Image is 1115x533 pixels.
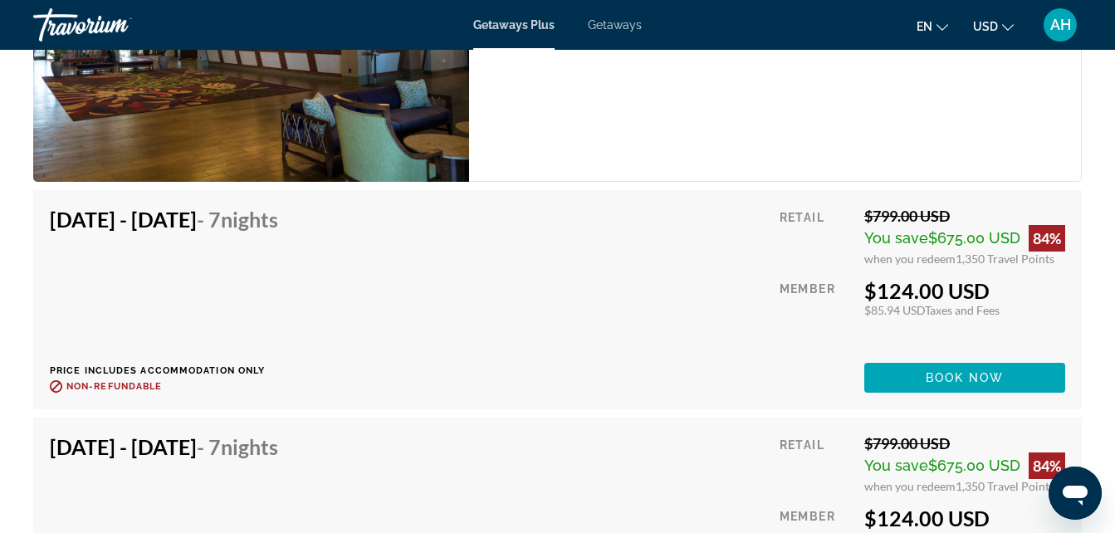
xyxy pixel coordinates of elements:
button: User Menu [1039,7,1082,42]
span: when you redeem [864,252,956,266]
div: $124.00 USD [864,278,1065,303]
button: Change currency [973,14,1014,38]
span: Nights [221,434,278,459]
span: when you redeem [864,479,956,493]
div: 84% [1029,225,1065,252]
span: $675.00 USD [928,457,1020,474]
p: Price includes accommodation only [50,365,291,376]
span: 1,350 Travel Points [956,252,1054,266]
span: - 7 [197,434,278,459]
span: Non-refundable [66,381,162,392]
span: You save [864,229,928,247]
div: 84% [1029,452,1065,479]
div: Retail [780,434,852,493]
iframe: Button to launch messaging window [1049,467,1102,520]
button: Change language [917,14,948,38]
a: Getaways Plus [473,18,555,32]
span: USD [973,20,998,33]
h4: [DATE] - [DATE] [50,207,278,232]
div: $799.00 USD [864,434,1065,452]
a: Travorium [33,3,199,46]
button: Book now [864,363,1065,393]
span: $675.00 USD [928,229,1020,247]
span: - 7 [197,207,278,232]
span: Book now [926,371,1005,384]
div: Retail [780,207,852,266]
h4: [DATE] - [DATE] [50,434,278,459]
div: $124.00 USD [864,506,1065,531]
span: You save [864,457,928,474]
span: AH [1050,17,1071,33]
a: Getaways [588,18,642,32]
span: 1,350 Travel Points [956,479,1054,493]
span: en [917,20,932,33]
div: $799.00 USD [864,207,1065,225]
span: Taxes and Fees [925,303,1000,317]
span: Nights [221,207,278,232]
div: $85.94 USD [864,303,1065,317]
div: Member [780,278,852,350]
